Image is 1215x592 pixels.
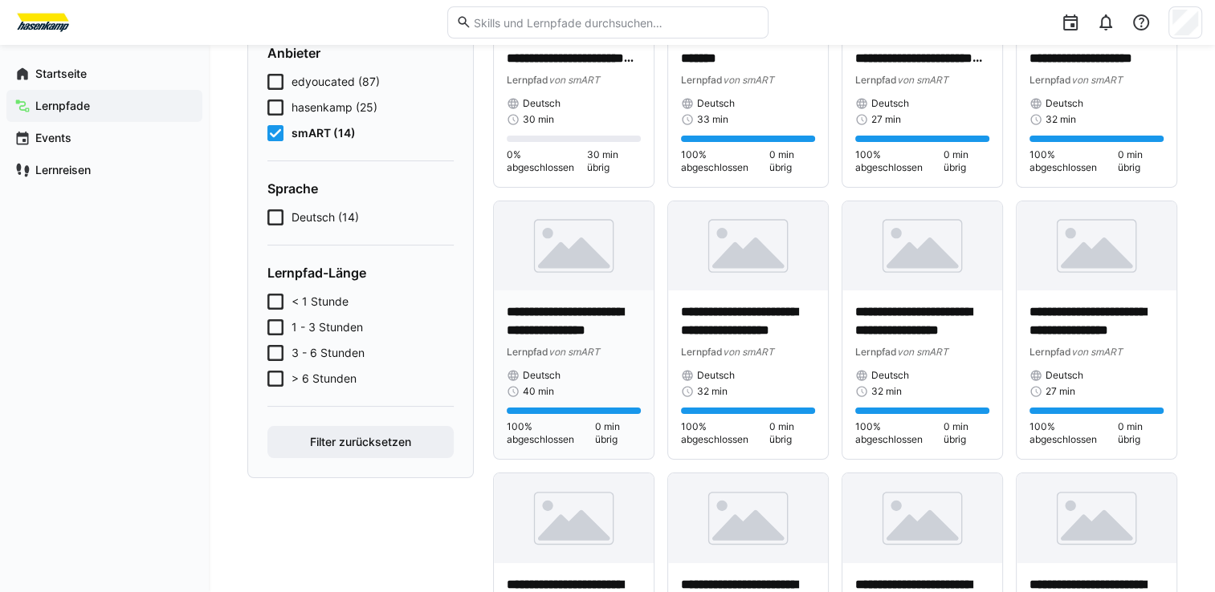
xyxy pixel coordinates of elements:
[944,148,989,174] span: 0 min übrig
[548,346,600,358] span: von smART
[842,473,1002,563] img: image
[723,74,774,86] span: von smART
[1046,369,1083,382] span: Deutsch
[292,345,365,361] span: 3 - 6 Stunden
[292,294,349,310] span: < 1 Stunde
[1017,201,1176,291] img: image
[267,45,454,61] h4: Anbieter
[842,201,1002,291] img: image
[871,113,901,126] span: 27 min
[871,385,902,398] span: 32 min
[723,346,774,358] span: von smART
[769,148,815,174] span: 0 min übrig
[1029,346,1071,358] span: Lernpfad
[897,74,948,86] span: von smART
[494,201,654,291] img: image
[668,473,828,563] img: image
[871,369,909,382] span: Deutsch
[697,385,728,398] span: 32 min
[267,265,454,281] h4: Lernpfad-Länge
[1029,148,1118,174] span: 100% abgeschlossen
[1118,420,1164,446] span: 0 min übrig
[292,74,380,90] span: edyoucated (87)
[507,420,595,446] span: 100% abgeschlossen
[855,148,944,174] span: 100% abgeschlossen
[507,74,548,86] span: Lernpfad
[1046,113,1076,126] span: 32 min
[681,74,723,86] span: Lernpfad
[681,148,769,174] span: 100% abgeschlossen
[681,420,769,446] span: 100% abgeschlossen
[697,97,735,110] span: Deutsch
[668,201,828,291] img: image
[523,369,561,382] span: Deutsch
[507,148,587,174] span: 0% abgeschlossen
[1071,346,1123,358] span: von smART
[855,346,897,358] span: Lernpfad
[697,369,735,382] span: Deutsch
[523,385,554,398] span: 40 min
[267,426,454,458] button: Filter zurücksetzen
[1118,148,1164,174] span: 0 min übrig
[897,346,948,358] span: von smART
[292,371,357,387] span: > 6 Stunden
[769,420,815,446] span: 0 min übrig
[944,420,989,446] span: 0 min übrig
[267,180,454,197] h4: Sprache
[1029,74,1071,86] span: Lernpfad
[855,74,897,86] span: Lernpfad
[292,209,359,225] span: Deutsch (14)
[1046,385,1075,398] span: 27 min
[595,420,641,446] span: 0 min übrig
[1017,473,1176,563] img: image
[308,434,414,450] span: Filter zurücksetzen
[548,74,600,86] span: von smART
[494,473,654,563] img: image
[471,15,759,30] input: Skills und Lernpfade durchsuchen…
[523,97,561,110] span: Deutsch
[507,346,548,358] span: Lernpfad
[292,99,377,116] span: hasenkamp (25)
[1071,74,1123,86] span: von smART
[523,113,554,126] span: 30 min
[587,148,641,174] span: 30 min übrig
[1029,420,1118,446] span: 100% abgeschlossen
[292,125,356,141] span: smART (14)
[871,97,909,110] span: Deutsch
[697,113,728,126] span: 33 min
[1046,97,1083,110] span: Deutsch
[681,346,723,358] span: Lernpfad
[292,319,363,335] span: 1 - 3 Stunden
[855,420,944,446] span: 100% abgeschlossen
